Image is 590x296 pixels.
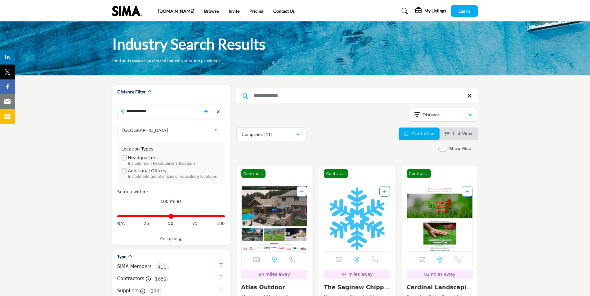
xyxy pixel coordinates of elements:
div: Include additional offices or subsidiary locations [128,174,221,180]
p: Distance [422,112,440,118]
label: Show Map [449,146,472,152]
input: Search Location [118,105,201,117]
h1: Industry Search Results [112,34,266,54]
a: Add To List [465,189,469,194]
li: Card View [399,128,440,140]
p: Companies (11) [242,131,272,137]
span: 100 [217,220,225,227]
a: Open Listing in new tab [324,186,390,251]
li: List View [440,128,478,140]
h5: My Listings [424,8,446,14]
a: View List [445,131,472,136]
a: Invite [229,8,239,14]
img: Atlas Outdoor [242,186,307,251]
label: SIMA Members [117,263,152,270]
span: Card View [412,131,434,136]
span: 100 miles [160,199,182,204]
label: Suppliers [117,287,139,294]
div: Location Types [122,146,221,152]
input: Search Keyword [236,88,478,103]
a: Add To List [383,189,387,194]
div: My Listings [415,7,446,15]
span: List View [453,131,472,136]
h3: Cardinal Landscaping Services LLC [407,284,473,291]
div: Search within: [117,189,225,195]
div: Choose your current location [201,105,211,119]
span: Contractor [324,169,348,178]
img: The Saginaw Chippewa Indian Tribe of Michigan [324,186,390,251]
a: Pricing [249,8,263,14]
input: SIMA Members checkbox [219,263,223,268]
h2: Distance Filter [117,89,146,95]
span: [GEOGRAPHIC_DATA] [122,127,212,134]
input: Contractors checkbox [219,276,223,280]
span: 82 miles away [424,272,455,277]
a: View Card [404,131,434,136]
div: Clear search location [214,105,223,119]
a: [DOMAIN_NAME] [158,8,194,14]
a: Search [396,6,412,16]
span: 25 [144,220,149,227]
h3: Atlas Outdoor [241,284,308,291]
a: Atlas Outdoor [241,284,285,290]
span: 1652 [154,276,168,283]
span: 50 [168,220,173,227]
span: Log In [458,8,470,14]
button: Log In [451,5,478,17]
label: Additional Offices [128,168,166,174]
p: Find and research preferred industry solution providers [112,57,220,64]
div: Include main headquarters locations [128,161,221,167]
span: Contractor [241,169,266,178]
input: Suppliers checkbox [219,288,223,292]
span: 411 [155,263,169,271]
span: N/A [117,220,125,227]
button: Companies (11) [236,128,305,141]
img: Cardinal Landscaping Services LLC [407,186,473,251]
span: 274 [148,288,162,295]
a: Browse [204,8,219,14]
a: Add To List [300,189,304,194]
h2: Type [117,253,126,260]
label: Headquarters [128,155,158,161]
span: Contractor [407,169,431,178]
button: Distance [409,108,478,122]
img: Site Logo [112,6,145,16]
a: Open Listing in new tab [407,186,473,251]
a: Collapse ▲ [117,236,225,242]
span: 84 miles away [259,272,290,277]
a: Contact Us [273,8,295,14]
label: Contractors [117,275,145,282]
span: 44 miles away [342,272,373,277]
a: Open Listing in new tab [242,186,307,251]
h3: The Saginaw Chippewa Indian Tribe of Michigan [324,284,390,291]
span: 75 [192,220,198,227]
